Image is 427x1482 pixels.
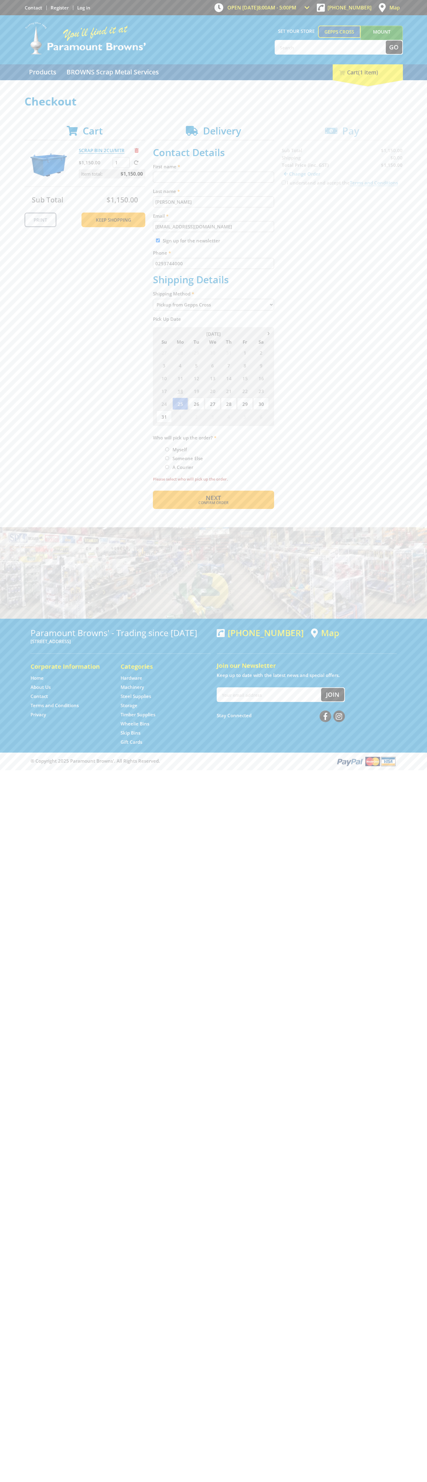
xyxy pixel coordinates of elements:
span: 24 [156,398,172,410]
h5: Categories [121,662,198,671]
span: OPEN [DATE] [227,4,296,11]
label: Someone Else [170,453,205,464]
span: 20 [205,385,220,397]
span: Fr [237,338,253,346]
h3: Paramount Browns' - Trading since [DATE] [31,628,211,638]
span: 18 [172,385,188,397]
a: Print [24,213,56,227]
label: Sign up for the newsletter [163,238,220,244]
a: Mount [PERSON_NAME] [360,26,403,49]
label: Myself [170,444,189,455]
span: 5 [189,359,204,371]
input: Please select who will pick up the order. [165,465,169,469]
a: Log in [77,5,90,11]
h2: Contact Details [153,147,274,158]
span: 27 [205,398,220,410]
label: Pick Up Date [153,315,274,323]
a: Go to the registration page [51,5,69,11]
p: Keep up to date with the latest news and special offers. [217,671,397,679]
a: Remove from cart [135,147,139,153]
span: 30 [205,346,220,359]
img: PayPal, Mastercard, Visa accepted [336,756,397,767]
span: $1,150.00 [121,169,143,178]
a: Go to the Gift Cards page [121,739,142,745]
p: $1,150.00 [79,159,111,166]
span: 22 [237,385,253,397]
button: Join [321,688,344,701]
span: 9 [253,359,269,371]
span: 23 [253,385,269,397]
input: Please select who will pick up the order. [165,456,169,460]
label: Email [153,212,274,220]
label: Last name [153,188,274,195]
span: 7 [221,359,237,371]
span: 15 [237,372,253,384]
span: 1 [172,410,188,423]
a: Go to the About Us page [31,684,51,690]
span: 4 [172,359,188,371]
span: $1,150.00 [107,195,138,205]
label: Who will pick up the order? [153,434,274,441]
select: Please select a shipping method. [153,299,274,310]
button: Go [386,41,402,54]
span: Mo [172,338,188,346]
span: 8 [237,359,253,371]
label: Phone [153,249,274,256]
a: Keep Shopping [81,213,145,227]
div: ® Copyright 2025 Paramount Browns'. All Rights Reserved. [24,756,403,767]
input: Please enter your last name. [153,196,274,207]
span: 2 [253,346,269,359]
span: 27 [156,346,172,359]
a: Go to the Wheelie Bins page [121,721,149,727]
img: Paramount Browns' [24,21,147,55]
a: Go to the Machinery page [121,684,144,690]
span: 25 [172,398,188,410]
span: 5 [237,410,253,423]
span: 3 [205,410,220,423]
span: 6 [205,359,220,371]
h5: Corporate Information [31,662,108,671]
span: 10 [156,372,172,384]
span: 31 [221,346,237,359]
span: 19 [189,385,204,397]
span: 3 [156,359,172,371]
a: Go to the Skip Bins page [121,730,140,736]
span: 21 [221,385,237,397]
a: Go to the Timber Supplies page [121,711,155,718]
a: View a map of Gepps Cross location [311,628,339,638]
a: Go to the Contact page [25,5,42,11]
span: 8:00am - 5:00pm [258,4,296,11]
span: (1 item) [358,69,378,76]
a: Go to the Storage page [121,702,137,709]
a: Gepps Cross [318,26,360,38]
input: Please select who will pick up the order. [165,447,169,451]
label: A Courier [170,462,195,472]
a: Go to the Steel Supplies page [121,693,151,700]
div: Stay Connected [217,708,345,723]
label: First name [153,163,274,170]
span: 12 [189,372,204,384]
input: Search [275,41,386,54]
h2: Shipping Details [153,274,274,285]
h1: Checkout [24,95,403,108]
input: Please enter your first name. [153,172,274,183]
span: 6 [253,410,269,423]
p: [STREET_ADDRESS] [31,638,211,645]
span: Th [221,338,237,346]
a: Go to the Contact page [31,693,48,700]
img: SCRAP BIN 2CU/MTR [30,147,67,183]
span: Confirm order [166,501,261,505]
span: We [205,338,220,346]
a: Go to the Home page [31,675,44,681]
span: 29 [189,346,204,359]
input: Please enter your telephone number. [153,258,274,269]
span: Su [156,338,172,346]
span: Next [206,494,221,502]
a: Go to the Products page [24,64,61,80]
span: 31 [156,410,172,423]
div: [PHONE_NUMBER] [217,628,304,638]
span: 30 [253,398,269,410]
span: 28 [172,346,188,359]
span: [DATE] [206,331,221,337]
a: Go to the Privacy page [31,711,46,718]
